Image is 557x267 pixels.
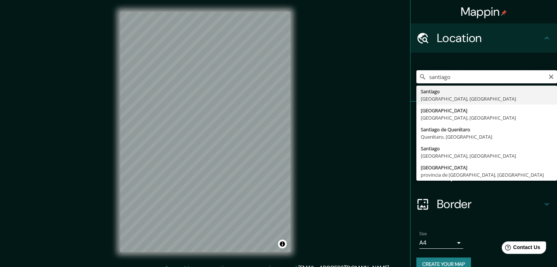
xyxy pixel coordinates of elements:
[501,10,507,16] img: pin-icon.png
[421,171,553,178] div: provincia de [GEOGRAPHIC_DATA], [GEOGRAPHIC_DATA]
[411,23,557,53] div: Location
[416,70,557,83] input: Pick your city or area
[461,4,507,19] h4: Mappin
[278,240,287,248] button: Toggle attribution
[548,73,554,80] button: Clear
[421,145,553,152] div: Santiago
[411,131,557,160] div: Style
[421,114,553,121] div: [GEOGRAPHIC_DATA], [GEOGRAPHIC_DATA]
[437,31,542,45] h4: Location
[421,107,553,114] div: [GEOGRAPHIC_DATA]
[411,102,557,131] div: Pins
[421,164,553,171] div: [GEOGRAPHIC_DATA]
[419,237,463,249] div: A4
[120,12,290,252] canvas: Map
[419,231,427,237] label: Size
[421,126,553,133] div: Santiago de Querétaro
[437,197,542,211] h4: Border
[437,168,542,182] h4: Layout
[421,152,553,159] div: [GEOGRAPHIC_DATA], [GEOGRAPHIC_DATA]
[421,95,553,102] div: [GEOGRAPHIC_DATA], [GEOGRAPHIC_DATA]
[421,88,553,95] div: Santiago
[492,238,549,259] iframe: Help widget launcher
[421,133,553,140] div: Querétaro, [GEOGRAPHIC_DATA]
[411,160,557,189] div: Layout
[411,189,557,219] div: Border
